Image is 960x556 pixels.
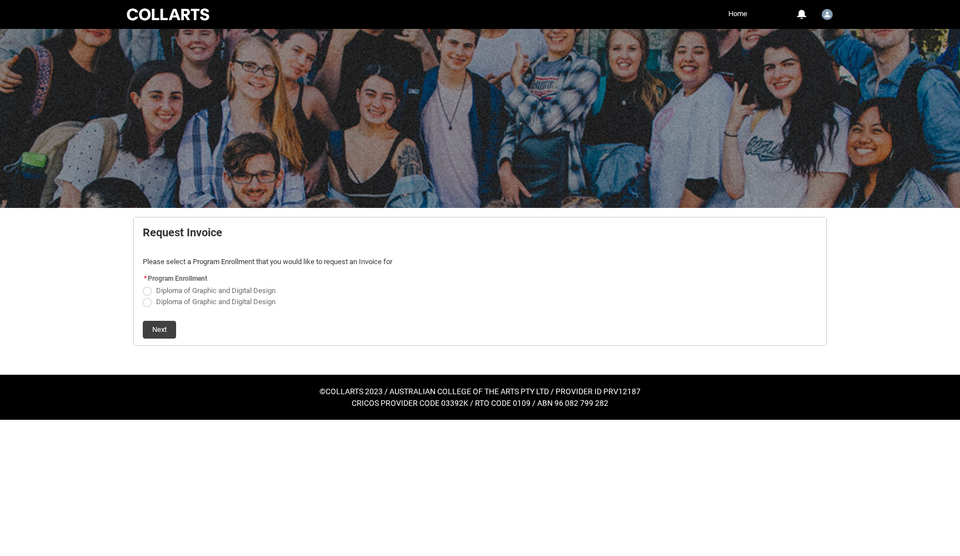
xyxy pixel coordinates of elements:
button: Next [143,321,176,339]
button: User Profile Student.mgilber.20242122 [819,4,836,22]
img: Student.mgilber.20242122 [822,9,833,20]
strong: Request Invoice [143,226,222,239]
abbr: required [144,275,147,282]
span: Diploma of Graphic and Digital Design [156,297,276,306]
a: Home [726,6,750,22]
span: Program Enrollment [148,275,207,282]
span: Diploma of Graphic and Digital Design [156,286,276,295]
article: Request_Student_Invoice flow [133,217,827,346]
p: Please select a Program Enrollment that you would like to request an Invoice for [143,256,817,267]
